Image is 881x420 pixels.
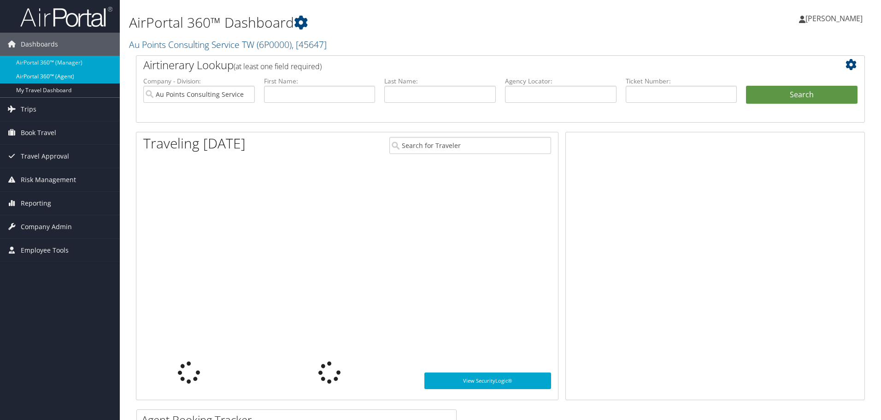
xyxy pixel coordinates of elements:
[21,33,58,56] span: Dashboards
[626,77,737,86] label: Ticket Number:
[20,6,112,28] img: airportal-logo.png
[805,13,863,24] span: [PERSON_NAME]
[143,77,255,86] label: Company - Division:
[257,38,292,51] span: ( 6P0000 )
[21,121,56,144] span: Book Travel
[129,38,327,51] a: Au Points Consulting Service TW
[384,77,496,86] label: Last Name:
[746,86,858,104] button: Search
[424,373,551,389] a: View SecurityLogic®
[143,134,246,153] h1: Traveling [DATE]
[264,77,376,86] label: First Name:
[21,192,51,215] span: Reporting
[799,5,872,32] a: [PERSON_NAME]
[21,145,69,168] span: Travel Approval
[21,98,36,121] span: Trips
[143,57,797,73] h2: Airtinerary Lookup
[505,77,617,86] label: Agency Locator:
[21,215,72,238] span: Company Admin
[292,38,327,51] span: , [ 45647 ]
[234,61,322,71] span: (at least one field required)
[129,13,624,32] h1: AirPortal 360™ Dashboard
[21,239,69,262] span: Employee Tools
[21,168,76,191] span: Risk Management
[389,137,551,154] input: Search for Traveler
